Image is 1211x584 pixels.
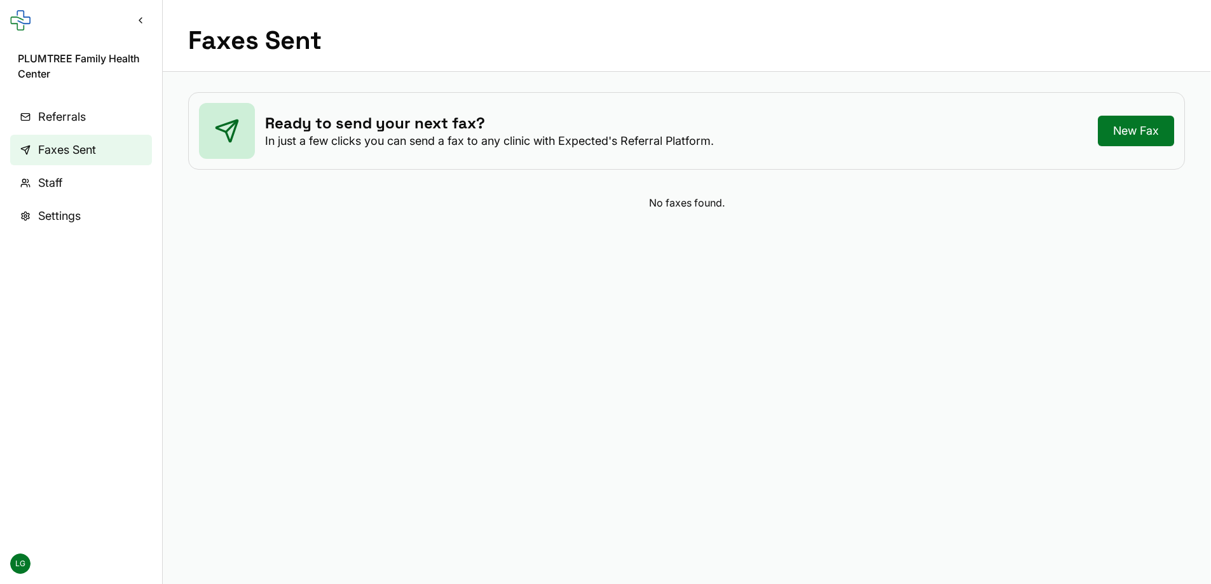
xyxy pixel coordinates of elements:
a: Settings [10,201,152,231]
a: New Fax [1098,116,1174,146]
span: Faxes Sent [38,141,96,159]
p: In just a few clicks you can send a fax to any clinic with Expected's Referral Platform. [265,133,714,149]
a: Referrals [10,102,152,132]
span: Settings [38,207,81,225]
button: Collapse sidebar [129,9,152,32]
span: Staff [38,174,62,192]
span: Referrals [38,108,86,126]
span: LG [10,553,31,574]
a: Faxes Sent [10,135,152,165]
span: PLUMTREE Family Health Center [18,51,144,81]
div: No faxes found. [188,195,1185,210]
h1: Faxes Sent [188,25,322,56]
a: Staff [10,168,152,198]
h3: Ready to send your next fax? [265,113,714,133]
